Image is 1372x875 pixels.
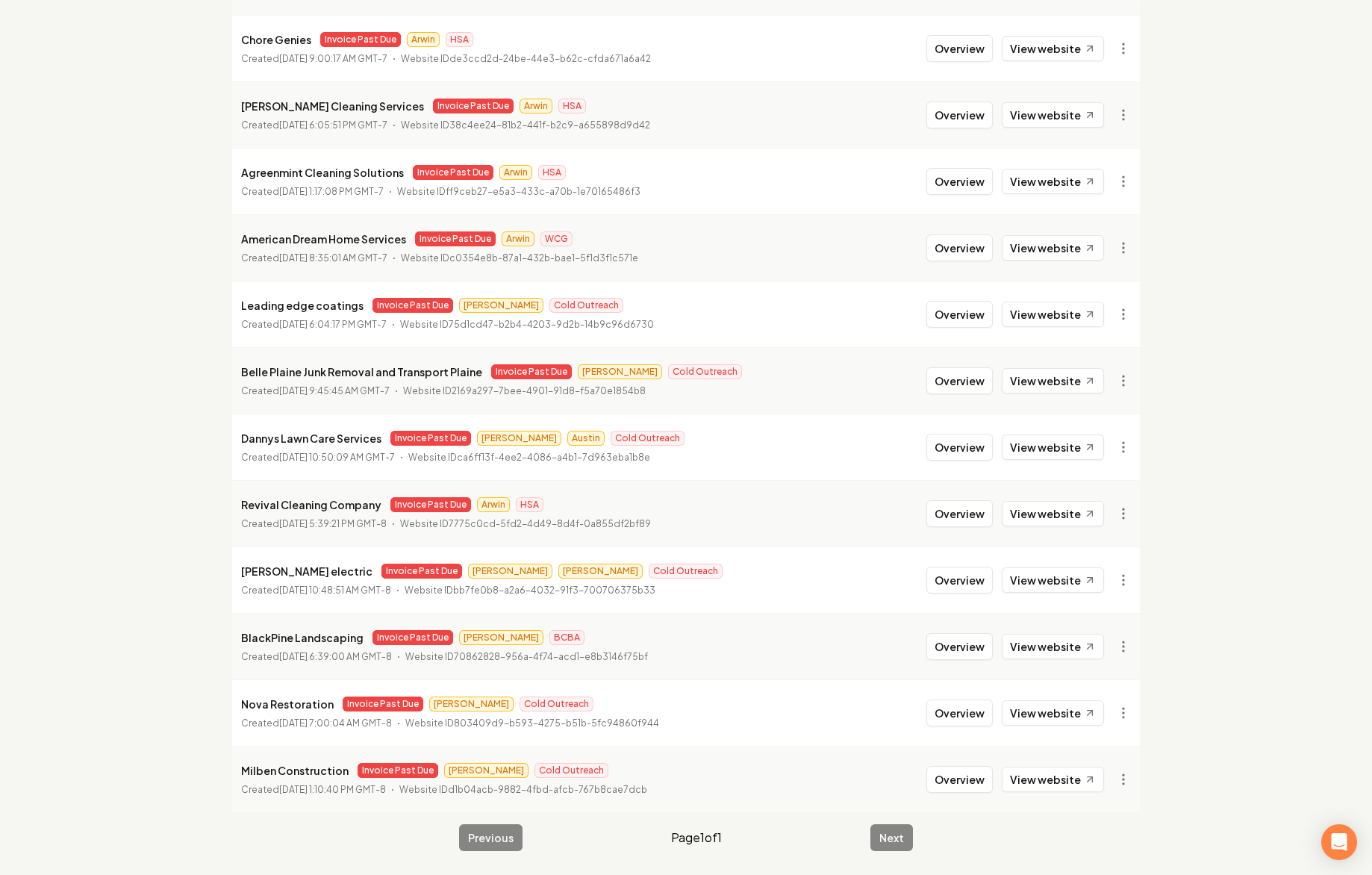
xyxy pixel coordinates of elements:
p: Belle Plaine Junk Removal and Transport Plaine [241,363,482,381]
p: Created [241,583,391,598]
p: Website ID de3ccd2d-24be-44e3-b62c-cfda671a6a42 [401,52,651,66]
span: Invoice Past Due [358,763,438,778]
a: View website [1002,634,1104,659]
time: [DATE] 6:05:51 PM GMT-7 [279,119,387,131]
p: Website ID 803409d9-b593-4275-b51b-5fc94860f944 [405,716,659,731]
a: View website [1002,567,1104,593]
time: [DATE] 10:48:51 AM GMT-8 [279,585,391,596]
a: View website [1002,36,1104,61]
span: HSA [446,32,473,47]
p: Website ID ca6ff13f-4ee2-4086-a4b1-7d963eba1b8e [408,450,650,465]
a: View website [1002,302,1104,327]
span: [PERSON_NAME] [444,763,528,778]
span: Invoice Past Due [413,165,493,180]
span: Arwin [477,497,510,512]
p: Created [241,650,392,664]
span: Cold Outreach [534,763,608,778]
button: Overview [926,367,993,394]
span: Invoice Past Due [372,630,453,645]
span: Cold Outreach [649,564,723,579]
a: View website [1002,235,1104,261]
p: Dannys Lawn Care Services [241,429,381,447]
span: Invoice Past Due [372,298,453,313]
p: Website ID d1b04acb-9882-4fbd-afcb-767b8cae7dcb [399,782,647,797]
p: Website ID 75d1cd47-b2b4-4203-9d2b-14b9c96d6730 [400,317,654,332]
button: Overview [926,35,993,62]
a: View website [1002,102,1104,128]
a: View website [1002,435,1104,460]
button: Overview [926,102,993,128]
p: Created [241,118,387,133]
span: [PERSON_NAME] [468,564,552,579]
a: View website [1002,767,1104,792]
span: [PERSON_NAME] [429,697,514,711]
span: Arwin [407,32,440,47]
time: [DATE] 9:00:17 AM GMT-7 [279,53,387,64]
p: Website ID ff9ceb27-e5a3-433c-a70b-1e70165486f3 [397,184,640,199]
button: Overview [926,434,993,461]
time: [DATE] 6:04:17 PM GMT-7 [279,319,387,330]
button: Overview [926,567,993,594]
span: Arwin [520,99,552,113]
span: Page 1 of 1 [671,829,722,847]
button: Overview [926,301,993,328]
p: Created [241,450,395,465]
span: HSA [558,99,586,113]
span: Invoice Past Due [381,564,462,579]
span: [PERSON_NAME] [477,431,561,446]
time: [DATE] 1:17:08 PM GMT-7 [279,186,384,197]
button: Overview [926,168,993,195]
button: Overview [926,500,993,527]
p: Chore Genies [241,31,311,49]
span: [PERSON_NAME] [459,298,543,313]
p: [PERSON_NAME] Cleaning Services [241,97,424,115]
span: Cold Outreach [668,364,742,379]
p: BlackPine Landscaping [241,629,364,647]
time: [DATE] 1:10:40 PM GMT-8 [279,784,386,795]
time: [DATE] 9:45:45 AM GMT-7 [279,385,390,396]
span: HSA [538,165,566,180]
p: Website ID 2169a297-7bee-4901-91d8-f5a70e1854b8 [403,384,646,399]
p: Website ID c0354e8b-87a1-432b-bae1-5f1d3f1c571e [401,251,638,266]
span: Cold Outreach [549,298,623,313]
p: Created [241,317,387,332]
span: WCG [540,231,573,246]
span: Invoice Past Due [343,697,423,711]
span: Cold Outreach [611,431,685,446]
p: Revival Cleaning Company [241,496,381,514]
a: View website [1002,501,1104,526]
p: Website ID 70862828-956a-4f74-acd1-e8b3146f75bf [405,650,648,664]
p: Website ID 38c4ee24-81b2-441f-b2c9-a655898d9d42 [401,118,650,133]
span: Invoice Past Due [433,99,514,113]
span: Invoice Past Due [390,431,471,446]
button: Overview [926,633,993,660]
p: Agreenmint Cleaning Solutions [241,164,404,181]
button: Overview [926,700,993,726]
p: Website ID 7775c0cd-5fd2-4d49-8d4f-0a855df2bf89 [400,517,651,532]
p: American Dream Home Services [241,230,406,248]
p: Created [241,716,392,731]
p: Created [241,517,387,532]
p: Created [241,384,390,399]
p: Created [241,251,387,266]
span: [PERSON_NAME] [459,630,543,645]
time: [DATE] 8:35:01 AM GMT-7 [279,252,387,264]
time: [DATE] 7:00:04 AM GMT-8 [279,717,392,729]
span: Invoice Past Due [415,231,496,246]
p: Created [241,782,386,797]
span: Arwin [502,231,534,246]
button: Overview [926,766,993,793]
time: [DATE] 5:39:21 PM GMT-8 [279,518,387,529]
time: [DATE] 10:50:09 AM GMT-7 [279,452,395,463]
p: Website ID bb7fe0b8-a2a6-4032-91f3-700706375b33 [405,583,655,598]
p: Leading edge coatings [241,296,364,314]
p: Created [241,52,387,66]
p: Created [241,184,384,199]
span: BCBA [549,630,584,645]
a: View website [1002,169,1104,194]
span: Invoice Past Due [320,32,401,47]
span: HSA [516,497,543,512]
span: Austin [567,431,605,446]
span: Cold Outreach [520,697,593,711]
div: Open Intercom Messenger [1321,824,1357,860]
